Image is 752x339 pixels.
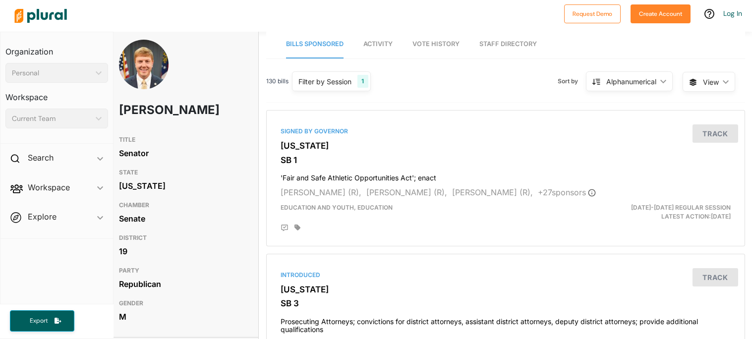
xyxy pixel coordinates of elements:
[693,124,738,143] button: Track
[119,95,195,125] h1: [PERSON_NAME]
[452,187,533,197] span: [PERSON_NAME] (R),
[281,284,731,294] h3: [US_STATE]
[119,167,246,178] h3: STATE
[538,187,596,197] span: + 27 sponsor s
[281,313,731,335] h4: Prosecuting Attorneys; convictions for district attorneys, assistant district attorneys, deputy d...
[119,199,246,211] h3: CHAMBER
[281,155,731,165] h3: SB 1
[363,40,393,48] span: Activity
[357,75,368,88] div: 1
[119,297,246,309] h3: GENDER
[5,83,108,105] h3: Workspace
[119,232,246,244] h3: DISTRICT
[119,309,246,324] div: M
[286,30,344,58] a: Bills Sponsored
[119,178,246,193] div: [US_STATE]
[119,244,246,259] div: 19
[286,40,344,48] span: Bills Sponsored
[693,268,738,286] button: Track
[631,204,731,211] span: [DATE]-[DATE] Regular Session
[703,77,719,87] span: View
[412,30,460,58] a: Vote History
[10,310,74,332] button: Export
[119,211,246,226] div: Senate
[631,4,691,23] button: Create Account
[281,271,731,280] div: Introduced
[28,152,54,163] h2: Search
[294,224,300,231] div: Add tags
[606,76,656,87] div: Alphanumerical
[412,40,460,48] span: Vote History
[281,187,361,197] span: [PERSON_NAME] (R),
[558,77,586,86] span: Sort by
[281,127,731,136] div: Signed by Governor
[23,317,55,325] span: Export
[281,204,393,211] span: Education and Youth, Education
[723,9,742,18] a: Log In
[298,76,351,87] div: Filter by Session
[564,4,621,23] button: Request Demo
[281,298,731,308] h3: SB 3
[119,146,246,161] div: Senator
[266,77,289,86] span: 130 bills
[281,141,731,151] h3: [US_STATE]
[5,37,108,59] h3: Organization
[363,30,393,58] a: Activity
[119,40,169,114] img: Headshot of Blake Tillery
[119,277,246,291] div: Republican
[12,68,92,78] div: Personal
[281,224,289,232] div: Add Position Statement
[631,8,691,18] a: Create Account
[366,187,447,197] span: [PERSON_NAME] (R),
[564,8,621,18] a: Request Demo
[119,134,246,146] h3: TITLE
[281,169,731,182] h4: 'Fair and Safe Athletic Opportunities Act'; enact
[12,113,92,124] div: Current Team
[583,203,738,221] div: Latest Action: [DATE]
[479,30,537,58] a: Staff Directory
[119,265,246,277] h3: PARTY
